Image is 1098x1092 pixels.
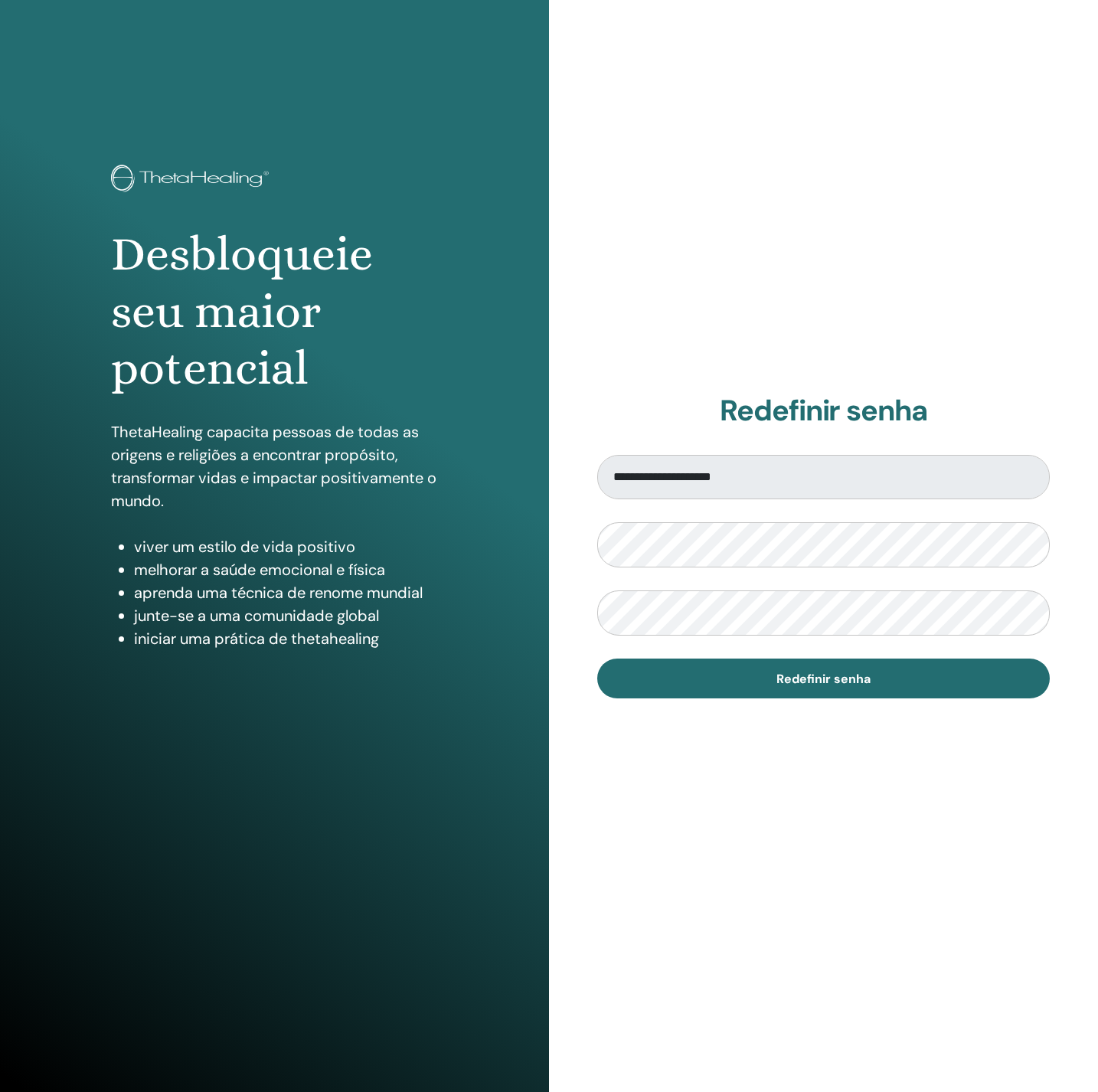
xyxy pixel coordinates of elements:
li: junte-se a uma comunidade global [134,604,439,627]
li: iniciar uma prática de thetahealing [134,627,439,650]
li: aprenda uma técnica de renome mundial [134,581,439,604]
span: Redefinir senha [776,671,871,687]
li: viver um estilo de vida positivo [134,535,439,558]
h2: Redefinir senha [597,394,1050,429]
h1: Desbloqueie seu maior potencial [111,226,439,397]
button: Redefinir senha [597,659,1050,698]
li: melhorar a saúde emocional e física [134,558,439,581]
p: ThetaHealing capacita pessoas de todas as origens e religiões a encontrar propósito, transformar ... [111,420,439,512]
